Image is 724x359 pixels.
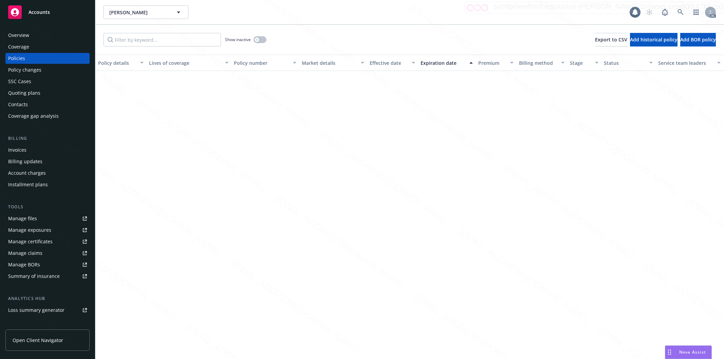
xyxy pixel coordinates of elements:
div: Account charges [8,168,46,178]
a: SSC Cases [5,76,90,87]
button: [PERSON_NAME] [104,5,188,19]
div: Manage files [8,213,37,224]
div: Manage claims [8,248,42,259]
span: Nova Assist [679,349,706,355]
a: Report a Bug [658,5,672,19]
div: Service team leaders [658,59,713,67]
a: Switch app [689,5,703,19]
div: Policies [8,53,25,64]
div: Expiration date [421,59,465,67]
span: Add historical policy [630,36,677,43]
div: Summary of insurance [8,271,60,282]
div: Quoting plans [8,88,40,98]
span: [PERSON_NAME] [109,9,168,16]
a: Policy changes [5,64,90,75]
button: Service team leaders [655,55,723,71]
a: Coverage gap analysis [5,111,90,121]
a: Installment plans [5,179,90,190]
div: Contacts [8,99,28,110]
div: Status [604,59,645,67]
a: Search [674,5,687,19]
button: Expiration date [418,55,476,71]
button: Policy number [231,55,299,71]
div: Lines of coverage [149,59,221,67]
div: Manage exposures [8,225,51,235]
div: Analytics hub [5,295,90,302]
button: Add historical policy [630,33,677,46]
a: Policies [5,53,90,64]
button: Premium [476,55,516,71]
div: Effective date [370,59,408,67]
div: Billing updates [8,156,42,167]
a: Accounts [5,3,90,22]
div: Drag to move [665,346,674,359]
a: Start snowing [643,5,656,19]
div: Billing method [519,59,557,67]
div: Coverage gap analysis [8,111,59,121]
div: Policy number [234,59,289,67]
div: Loss summary generator [8,305,64,316]
div: Installment plans [8,179,48,190]
a: Summary of insurance [5,271,90,282]
button: Add BOR policy [680,33,716,46]
div: Market details [302,59,357,67]
a: Coverage [5,41,90,52]
button: Status [601,55,655,71]
a: Billing updates [5,156,90,167]
div: Premium [478,59,506,67]
span: Show inactive [225,37,251,42]
div: Policy changes [8,64,41,75]
a: Manage exposures [5,225,90,235]
div: Manage BORs [8,259,40,270]
button: Lines of coverage [146,55,231,71]
button: Billing method [516,55,567,71]
a: Manage certificates [5,236,90,247]
div: Invoices [8,145,26,155]
span: Accounts [29,10,50,15]
a: Manage files [5,213,90,224]
button: Stage [567,55,601,71]
div: SSC Cases [8,76,31,87]
a: Contacts [5,99,90,110]
span: Open Client Navigator [13,337,63,344]
div: Tools [5,204,90,210]
div: Manage certificates [8,236,53,247]
span: Add BOR policy [680,36,716,43]
span: Export to CSV [595,36,627,43]
a: Account charges [5,168,90,178]
button: Nova Assist [665,345,712,359]
div: Policy details [98,59,136,67]
button: Effective date [367,55,418,71]
button: Policy details [95,55,146,71]
button: Export to CSV [595,33,627,46]
a: Quoting plans [5,88,90,98]
div: Coverage [8,41,29,52]
div: Stage [570,59,591,67]
button: Market details [299,55,367,71]
a: Loss summary generator [5,305,90,316]
div: Overview [8,30,29,41]
a: Manage claims [5,248,90,259]
input: Filter by keyword... [104,33,221,46]
a: Overview [5,30,90,41]
a: Invoices [5,145,90,155]
div: Billing [5,135,90,142]
a: Manage BORs [5,259,90,270]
